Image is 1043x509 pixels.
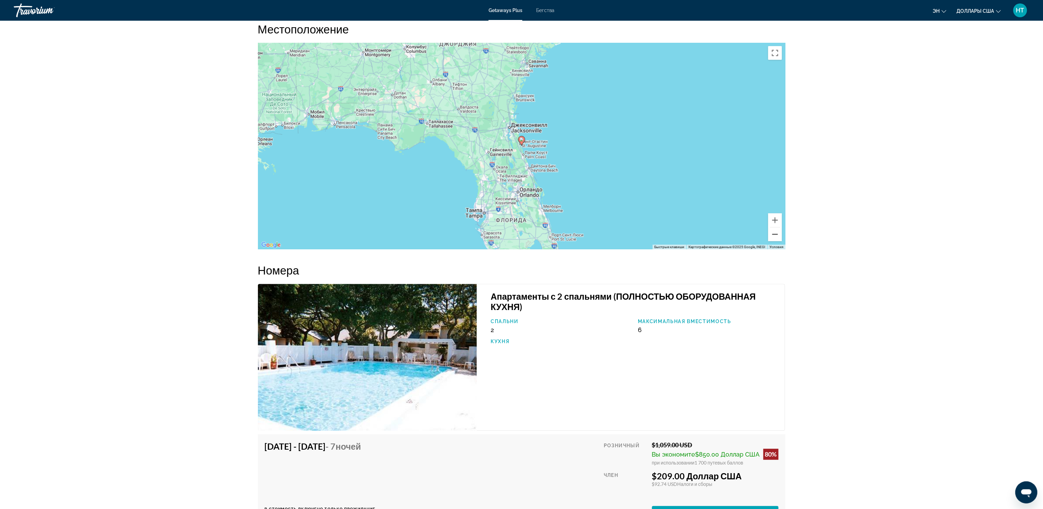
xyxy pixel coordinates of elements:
span: Вы экономите [652,451,695,458]
p: Максимальная вместимость [638,319,778,325]
button: Включить полноэкранный режим [768,46,782,60]
div: 80% [763,449,779,460]
h4: [DATE] - [DATE] [265,441,371,452]
img: ii_tas1.jpg [258,284,477,431]
span: Картографические данные ©2025 Google, INEGI [689,245,765,249]
span: ночей [336,441,361,452]
a: Getaways Plus [489,8,522,13]
h2: Местоположение [258,22,785,36]
button: Быстрые клавиши [654,245,684,250]
p: Кухня [491,339,631,345]
font: $1,059.00 USD [652,441,692,449]
button: Изменить валюту [957,6,1001,16]
div: Розничный [604,441,647,466]
button: Увеличить [768,213,782,227]
button: Изменение языка [933,6,946,16]
span: Налоги и сборы [678,481,712,487]
a: Бегства [536,8,554,13]
span: 2 [491,327,494,334]
a: Травориум [14,1,83,19]
h3: Апартаменты с 2 спальнями (ПОЛНОСТЬЮ ОБОРУДОВАННАЯ КУХНЯ) [491,291,778,312]
span: Доллары США [957,8,994,14]
iframe: Кнопка запуска окна обмена сообщениями [1015,481,1037,503]
font: $850.00 Доллар США [695,451,760,458]
div: Член [604,471,647,501]
span: - 7 [326,441,361,452]
a: Открыть эту область в Google Картах (в новом окне) [260,241,282,250]
h2: Номера [258,263,785,277]
div: $92.74 USD [652,481,779,487]
p: Спальни [491,319,631,325]
span: эн [933,8,940,14]
span: 6 [638,327,642,334]
img: Гугл [260,241,282,250]
span: 1 700 путевых баллов [695,460,743,466]
span: при использовании [652,460,695,466]
font: $209.00 Доллар США [652,471,742,481]
a: Условия (ссылка откроется в новой вкладке) [770,245,783,249]
span: НТ [1016,7,1024,14]
button: Уменьшить [768,228,782,241]
button: Пользовательское меню [1011,3,1029,18]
